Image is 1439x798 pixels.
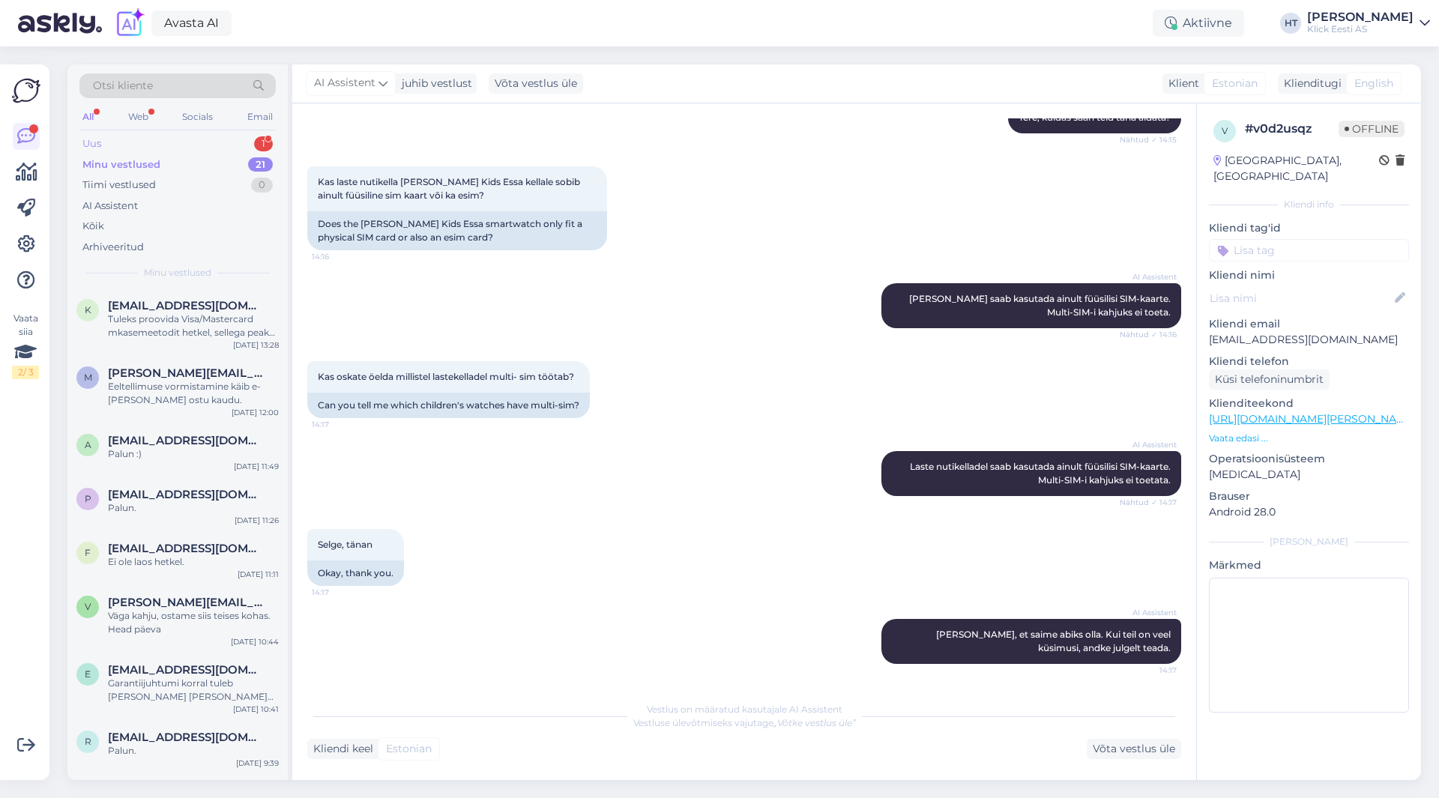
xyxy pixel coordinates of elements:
p: Operatsioonisüsteem [1209,451,1409,467]
div: [DATE] 11:49 [234,461,279,472]
div: All [79,107,97,127]
div: 0 [251,178,273,193]
span: AI Assistent [1120,271,1177,282]
span: [PERSON_NAME], et saime abiks olla. Kui teil on veel küsimusi, andke julgelt teada. [936,629,1173,653]
div: Klient [1162,76,1199,91]
div: Vaata siia [12,312,39,379]
div: Minu vestlused [82,157,160,172]
div: AI Assistent [82,199,138,214]
a: [PERSON_NAME]Klick Eesti AS [1307,11,1430,35]
span: 14:16 [312,251,368,262]
span: AI Assistent [314,75,375,91]
div: [DATE] 10:44 [231,636,279,647]
div: Arhiveeritud [82,240,144,255]
div: [PERSON_NAME] [1307,11,1414,23]
span: k [85,304,91,315]
span: r [85,736,91,747]
div: Email [244,107,276,127]
span: 14:17 [312,587,368,598]
span: p [85,493,91,504]
span: Nähtud ✓ 14:16 [1120,329,1177,340]
a: Avasta AI [151,10,232,36]
span: m [84,372,92,383]
div: [DATE] 11:26 [235,515,279,526]
div: [DATE] 13:28 [233,339,279,351]
span: Nähtud ✓ 14:17 [1120,497,1177,508]
div: [DATE] 11:11 [238,569,279,580]
span: Otsi kliente [93,78,153,94]
div: Võta vestlus üle [1087,739,1181,759]
span: AI Assistent [1120,439,1177,450]
div: Võta vestlus üle [489,73,583,94]
div: Palun. [108,501,279,515]
div: [DATE] 10:41 [233,704,279,715]
div: Socials [179,107,216,127]
span: Offline [1339,121,1405,137]
div: # v0d2usqz [1245,120,1339,138]
span: English [1354,76,1393,91]
span: martin@mvkinnisvara.ee [108,366,264,380]
span: Estonian [386,741,432,757]
div: Tiimi vestlused [82,178,156,193]
span: Laste nutikelladel saab kasutada ainult füüsilisi SIM-kaarte. Multi-SIM-i kahjuks ei toetata. [910,461,1173,486]
div: Eeltellimuse vormistamine käib e-[PERSON_NAME] ostu kaudu. [108,380,279,407]
span: [PERSON_NAME] saab kasutada ainult füüsilisi SIM-kaarte. Multi-SIM-i kahjuks ei toeta. [909,293,1173,318]
div: Web [125,107,151,127]
div: Klick Eesti AS [1307,23,1414,35]
p: Märkmed [1209,557,1409,573]
div: 21 [248,157,273,172]
p: Kliendi nimi [1209,267,1409,283]
span: Kas oskate öelda millistel lastekelladel multi- sim töötab? [318,371,574,382]
div: juhib vestlust [396,76,472,91]
p: Klienditeekond [1209,396,1409,411]
div: [PERSON_NAME] [1209,535,1409,548]
span: v [1222,125,1228,136]
div: Kliendi info [1209,198,1409,211]
div: HT [1280,13,1301,34]
img: Askly Logo [12,76,40,105]
p: Brauser [1209,489,1409,504]
span: Nähtud ✓ 14:15 [1120,134,1177,145]
div: Palun :) [108,447,279,461]
span: AI Assistent [1120,607,1177,618]
div: Does the [PERSON_NAME] Kids Essa smartwatch only fit a physical SIM card or also an esim card? [307,211,607,250]
span: 14:17 [1120,665,1177,676]
input: Lisa tag [1209,239,1409,262]
span: andra1977@mail.ee [108,434,264,447]
div: Can you tell me which children's watches have multi-sim? [307,393,590,418]
a: [URL][DOMAIN_NAME][PERSON_NAME] [1209,412,1416,426]
span: evaoherjus@gmail.com [108,663,264,677]
p: Android 28.0 [1209,504,1409,520]
span: V [85,601,91,612]
span: Vestlus on määratud kasutajale AI Assistent [647,704,842,715]
span: Selge, tänan [318,539,372,550]
p: [EMAIL_ADDRESS][DOMAIN_NAME] [1209,332,1409,348]
div: Garantiijuhtumi korral tuleb [PERSON_NAME] [PERSON_NAME] ostuarvega viia endale sobivasse esindus... [108,677,279,704]
span: Vlad.petrovichev@gmail.com [108,596,264,609]
div: Uus [82,136,101,151]
div: 1 [254,136,273,151]
span: a [85,439,91,450]
input: Lisa nimi [1210,290,1392,306]
div: Küsi telefoninumbrit [1209,369,1330,390]
div: Klienditugi [1278,76,1342,91]
div: Palun. [108,744,279,758]
span: F [85,547,91,558]
div: Kõik [82,219,104,234]
span: 14:17 [312,419,368,430]
div: 2 / 3 [12,366,39,379]
p: [MEDICAL_DATA] [1209,467,1409,483]
div: [DATE] 9:39 [236,758,279,769]
div: Ei ole laos hetkel. [108,555,279,569]
span: Vestluse ülevõtmiseks vajutage [633,717,856,728]
div: [DATE] 12:00 [232,407,279,418]
p: Kliendi tag'id [1209,220,1409,236]
div: Tuleks proovida Visa/Mastercard mkasemeetodit hetkel, sellega peaks saama. [108,312,279,339]
p: Kliendi telefon [1209,354,1409,369]
div: [GEOGRAPHIC_DATA], [GEOGRAPHIC_DATA] [1213,153,1379,184]
span: Minu vestlused [144,266,211,279]
img: explore-ai [114,7,145,39]
span: e [85,668,91,680]
i: „Võtke vestlus üle” [773,717,856,728]
p: Vaata edasi ... [1209,432,1409,445]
